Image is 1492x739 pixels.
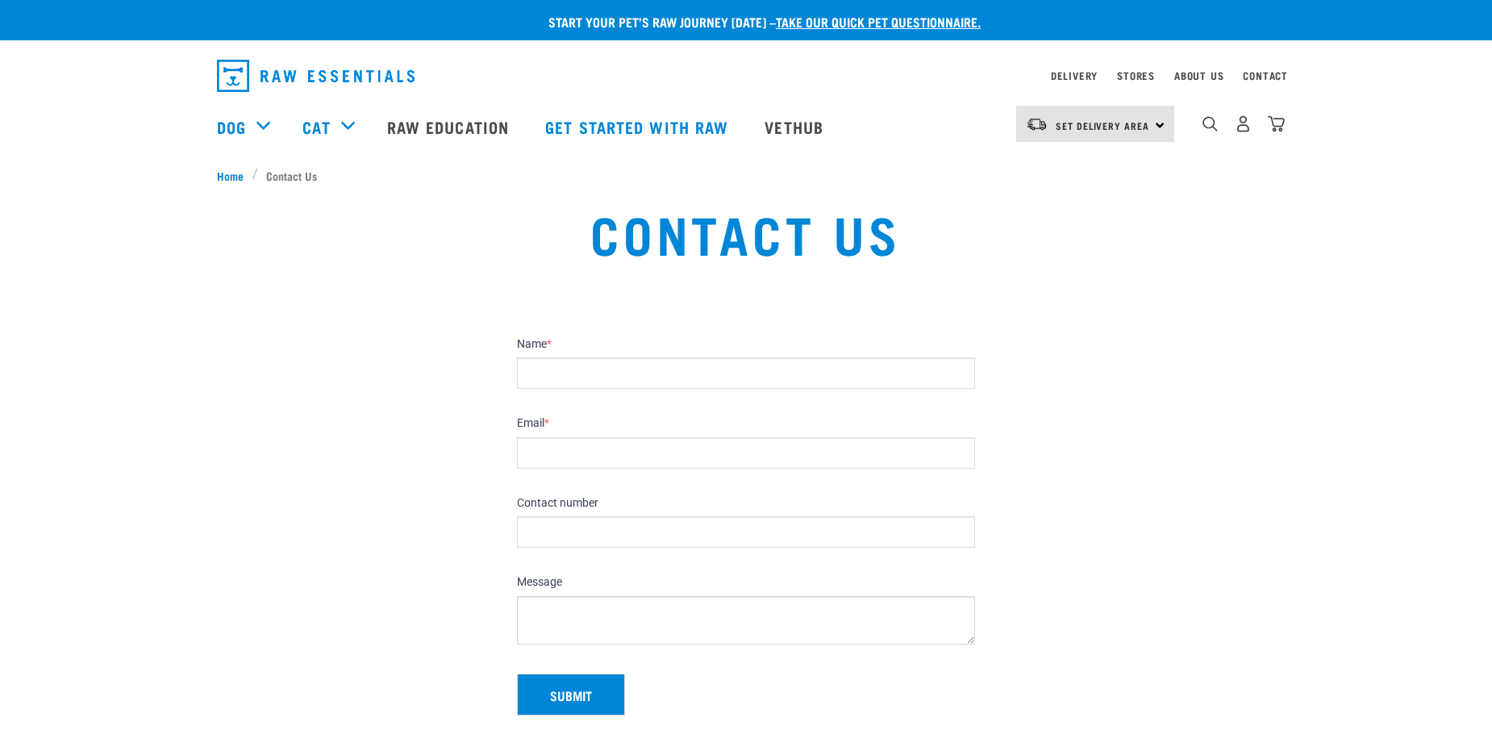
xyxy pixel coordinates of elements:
[204,53,1288,98] nav: dropdown navigation
[1117,73,1155,78] a: Stores
[517,416,975,431] label: Email
[1174,73,1223,78] a: About Us
[217,167,244,184] span: Home
[217,167,1275,184] nav: breadcrumbs
[1056,123,1149,128] span: Set Delivery Area
[1051,73,1098,78] a: Delivery
[517,674,625,716] button: Submit
[517,496,975,511] label: Contact number
[1235,115,1252,132] img: user.png
[529,94,748,159] a: Get started with Raw
[517,337,975,352] label: Name
[1243,73,1288,78] a: Contact
[517,575,975,590] label: Message
[371,94,529,159] a: Raw Education
[1026,117,1048,132] img: van-moving.png
[1202,116,1218,132] img: home-icon-1@2x.png
[748,94,844,159] a: Vethub
[217,60,415,92] img: Raw Essentials Logo
[217,115,246,139] a: Dog
[776,18,981,25] a: take our quick pet questionnaire.
[217,167,252,184] a: Home
[302,115,330,139] a: Cat
[277,203,1214,261] h1: Contact Us
[1268,115,1285,132] img: home-icon@2x.png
